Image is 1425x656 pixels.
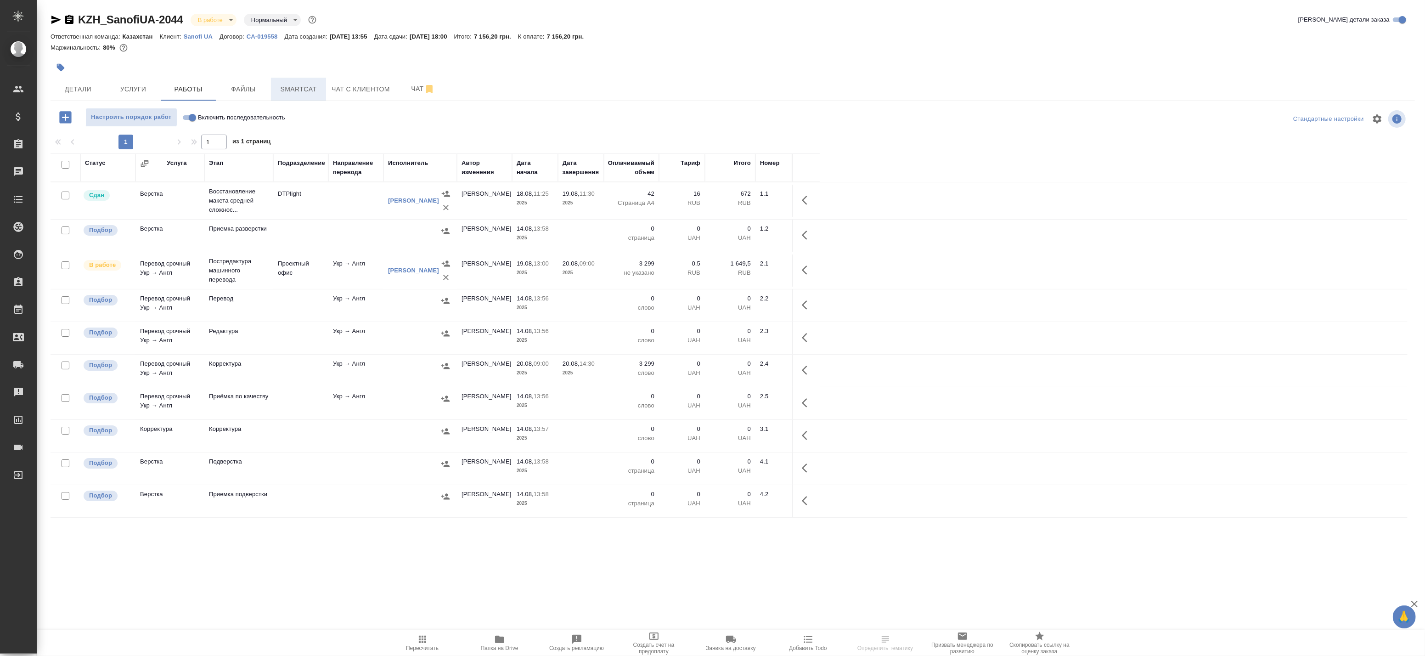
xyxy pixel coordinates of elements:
[457,387,512,419] td: [PERSON_NAME]
[710,233,751,243] p: UAH
[608,327,654,336] p: 0
[388,197,439,204] a: [PERSON_NAME]
[664,392,700,401] p: 0
[424,84,435,95] svg: Отписаться
[608,189,654,198] p: 42
[710,303,751,312] p: UAH
[89,393,112,402] p: Подбор
[232,136,271,149] span: из 1 страниц
[608,233,654,243] p: страница
[796,424,818,447] button: Здесь прячутся важные кнопки
[332,84,390,95] span: Чат с клиентом
[89,491,112,500] p: Подбор
[135,220,204,252] td: Верстка
[664,233,700,243] p: UAH
[664,189,700,198] p: 16
[857,645,913,651] span: Определить тематику
[209,392,269,401] p: Приёмка по качеству
[328,289,383,322] td: Укр → Англ
[517,499,553,508] p: 2025
[608,424,654,434] p: 0
[278,158,325,168] div: Подразделение
[111,84,155,95] span: Услуги
[457,289,512,322] td: [PERSON_NAME]
[221,84,265,95] span: Файлы
[51,33,123,40] p: Ответственная команда:
[474,33,518,40] p: 7 156,20 грн.
[83,392,131,404] div: Можно подбирать исполнителей
[710,499,751,508] p: UAH
[796,294,818,316] button: Здесь прячутся важные кнопки
[608,224,654,233] p: 0
[384,630,461,656] button: Пересчитать
[563,260,580,267] p: 20.08,
[710,434,751,443] p: UAH
[439,294,452,308] button: Назначить
[534,360,549,367] p: 09:00
[664,259,700,268] p: 0,5
[83,490,131,502] div: Можно подбирать исполнителей
[760,490,788,499] div: 4.2
[760,457,788,466] div: 4.1
[83,259,131,271] div: Исполнитель выполняет работу
[209,424,269,434] p: Корректура
[534,225,549,232] p: 13:58
[89,328,112,337] p: Подбор
[760,359,788,368] div: 2.4
[664,466,700,475] p: UAH
[517,268,553,277] p: 2025
[89,458,112,468] p: Подбор
[534,295,549,302] p: 13:56
[439,490,452,503] button: Назначить
[166,84,210,95] span: Работы
[710,327,751,336] p: 0
[462,158,507,177] div: Автор изменения
[547,33,591,40] p: 7 156,20 грн.
[209,457,269,466] p: Подверстка
[796,189,818,211] button: Здесь прячутся важные кнопки
[924,630,1001,656] button: Призвать менеджера по развитию
[83,294,131,306] div: Можно подбирать исполнителей
[439,424,452,438] button: Назначить
[135,387,204,419] td: Перевод срочный Укр → Англ
[388,158,428,168] div: Исполнитель
[1393,605,1416,628] button: 🙏
[580,190,595,197] p: 11:30
[760,294,788,303] div: 2.2
[209,187,269,215] p: Восстановление макета средней сложнос...
[517,198,553,208] p: 2025
[220,33,247,40] p: Договор:
[135,254,204,287] td: Перевод срочный Укр → Англ
[664,368,700,378] p: UAH
[439,457,452,471] button: Назначить
[306,14,318,26] button: Доп статусы указывают на важность/срочность заказа
[734,158,751,168] div: Итого
[461,630,538,656] button: Папка на Drive
[608,158,654,177] div: Оплачиваемый объем
[457,485,512,517] td: [PERSON_NAME]
[140,159,149,168] button: Сгруппировать
[517,458,534,465] p: 14.08,
[439,359,452,373] button: Назначить
[89,260,116,270] p: В работе
[1007,642,1073,655] span: Скопировать ссылку на оценку заказа
[135,355,204,387] td: Перевод срочный Укр → Англ
[159,33,183,40] p: Клиент:
[710,392,751,401] p: 0
[710,336,751,345] p: UAH
[184,32,220,40] a: Sanofi UA
[388,267,439,274] a: [PERSON_NAME]
[191,14,237,26] div: В работе
[276,84,321,95] span: Smartcat
[209,224,269,233] p: Приемка разверстки
[796,457,818,479] button: Здесь прячутся важные кнопки
[135,185,204,217] td: Верстка
[457,322,512,354] td: [PERSON_NAME]
[85,108,177,127] button: Настроить порядок работ
[517,225,534,232] p: 14.08,
[664,457,700,466] p: 0
[135,485,204,517] td: Верстка
[608,359,654,368] p: 3 299
[83,327,131,339] div: Можно подбирать исполнителей
[89,295,112,305] p: Подбор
